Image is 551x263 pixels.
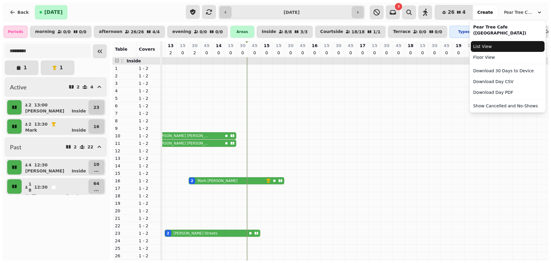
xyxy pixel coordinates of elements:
[471,100,545,111] button: Show Cancelled and No-Shows
[471,76,545,87] button: Download Day CSV
[471,65,545,76] button: Download 30 Days to Device
[504,9,534,15] span: Pear Tree Cafe ([GEOGRAPHIC_DATA])
[471,22,545,38] div: Pear Tree Cafe ([GEOGRAPHIC_DATA])
[501,7,546,18] button: Pear Tree Cafe ([GEOGRAPHIC_DATA])
[469,20,546,113] div: Pear Tree Cafe ([GEOGRAPHIC_DATA])
[471,52,545,63] a: Floor View
[471,41,545,52] a: List View
[471,87,545,98] button: Download Day PDF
